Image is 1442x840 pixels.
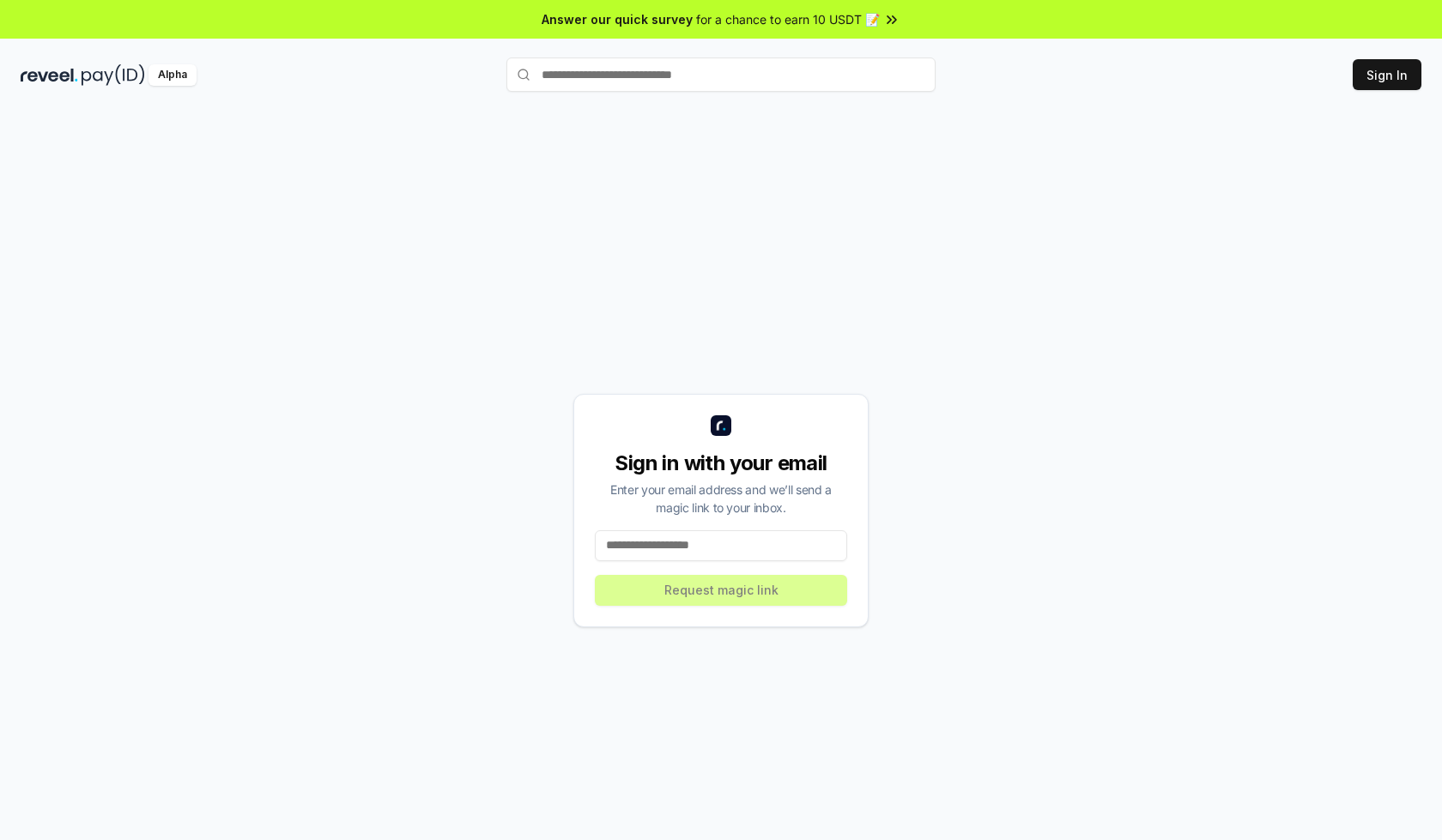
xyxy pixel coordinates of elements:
[542,10,693,28] span: Answer our quick survey
[696,10,880,28] span: for a chance to earn 10 USDT 📝
[82,64,145,86] img: pay_id
[711,415,731,436] img: logo_small
[595,450,847,477] div: Sign in with your email
[1353,59,1421,90] button: Sign In
[595,480,847,517] div: Enter your email address and we’ll send a magic link to your inbox.
[21,64,78,86] img: reveel_dark
[148,64,197,86] div: Alpha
